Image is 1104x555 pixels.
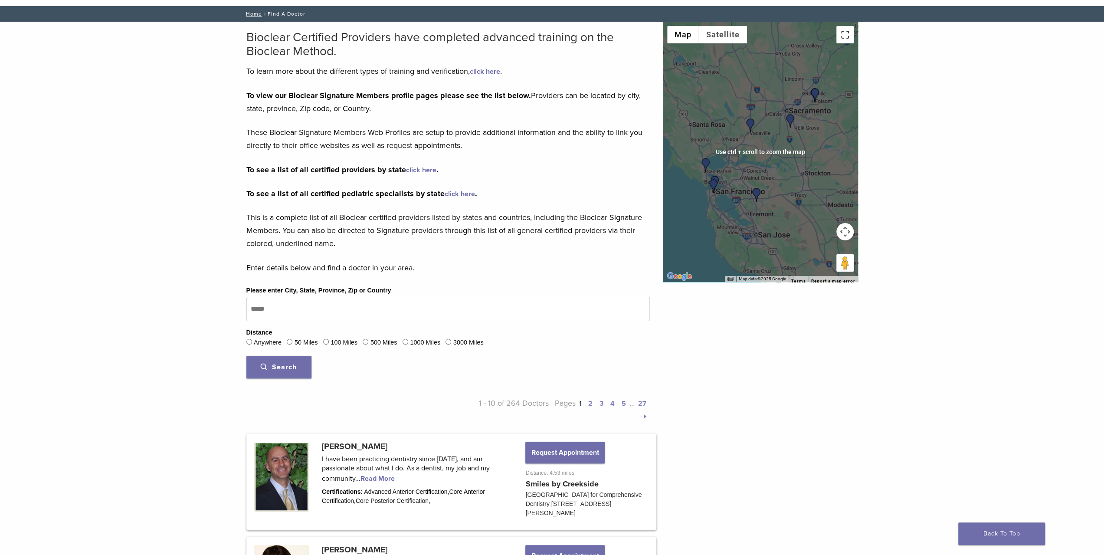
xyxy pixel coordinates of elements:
[791,279,806,284] a: Terms (opens in new tab)
[254,338,282,348] label: Anywhere
[246,89,650,115] p: Providers can be located by city, state, province, Zip code, or Country.
[836,26,854,43] button: Toggle fullscreen view
[240,6,865,22] nav: Find A Doctor
[525,442,604,463] button: Request Appointment
[638,399,646,408] a: 27
[708,176,722,190] div: Dr. Maryam Tabor
[665,271,694,282] a: Open this area in Google Maps (opens a new window)
[836,254,854,272] button: Drag Pegman onto the map to open Street View
[246,328,272,338] legend: Distance
[811,279,855,283] a: Report a map error
[549,397,650,423] p: Pages
[783,114,797,128] div: Dr. Sireesha Penumetcha
[629,398,635,408] span: …
[958,522,1045,545] a: Back To Top
[246,165,439,174] strong: To see a list of all certified providers by state .
[744,118,757,132] div: Dr. Reza Moezi
[808,88,822,102] div: Dr. Shaina Dimariano
[600,399,603,408] a: 3
[246,356,311,378] button: Search
[808,88,822,102] div: Dr. Julianne Digiorno
[246,211,650,250] p: This is a complete list of all Bioclear certified providers listed by states and countries, inclu...
[410,338,440,348] label: 1000 Miles
[331,338,357,348] label: 100 Miles
[739,276,786,281] span: Map data ©2025 Google
[622,399,626,408] a: 5
[750,188,763,202] div: Dr. Olivia Nguyen
[588,399,593,408] a: 2
[667,26,699,43] button: Show street map
[246,261,650,274] p: Enter details below and find a doctor in your area.
[262,12,268,16] span: /
[261,363,297,371] span: Search
[470,67,500,76] a: click here
[579,399,581,408] a: 1
[246,286,391,296] label: Please enter City, State, Province, Zip or Country
[243,11,262,17] a: Home
[370,338,397,348] label: 500 Miles
[448,397,549,423] p: 1 - 10 of 264 Doctors
[246,189,477,198] strong: To see a list of all certified pediatric specialists by state .
[295,338,318,348] label: 50 Miles
[699,158,713,172] div: Dr. Dipa Cappelen
[246,126,650,152] p: These Bioclear Signature Members Web Profiles are setup to provide additional information and the...
[453,338,484,348] label: 3000 Miles
[246,91,531,100] strong: To view our Bioclear Signature Members profile pages please see the list below.
[246,30,650,58] h2: Bioclear Certified Providers have completed advanced training on the Bioclear Method.
[246,65,650,78] p: To learn more about the different types of training and verification, .
[836,223,854,240] button: Map camera controls
[445,190,475,198] a: click here
[665,271,694,282] img: Google
[610,399,615,408] a: 4
[406,166,436,174] a: click here
[727,276,733,282] button: Keyboard shortcuts
[707,179,721,193] div: Dr. Edward Orson
[699,26,747,43] button: Show satellite imagery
